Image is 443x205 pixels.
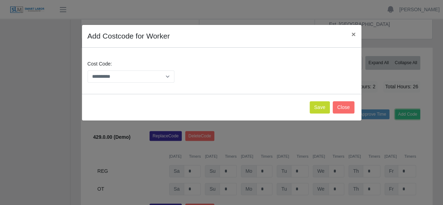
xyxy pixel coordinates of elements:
[88,30,170,42] h4: Add Costcode for Worker
[333,101,354,114] button: Close
[351,30,355,38] span: ×
[346,25,361,43] button: Close
[310,101,330,114] button: Save
[88,60,112,68] label: Cost Code:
